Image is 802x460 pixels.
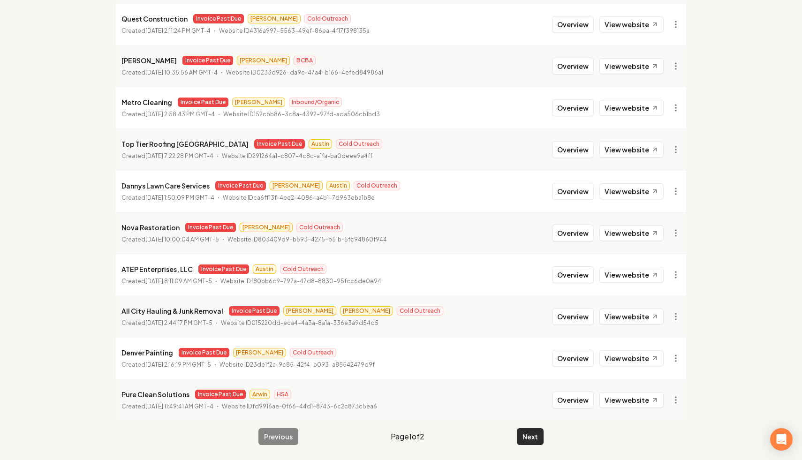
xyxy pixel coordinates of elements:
[599,350,664,366] a: View website
[552,99,594,116] button: Overview
[240,223,293,232] span: [PERSON_NAME]
[336,139,382,149] span: Cold Outreach
[229,306,280,316] span: Invoice Past Due
[253,264,276,274] span: Austin
[233,348,286,357] span: [PERSON_NAME]
[195,390,246,399] span: Invoice Past Due
[290,348,336,357] span: Cold Outreach
[270,181,323,190] span: [PERSON_NAME]
[309,139,332,149] span: Austin
[145,361,211,368] time: [DATE] 2:16:19 PM GMT-5
[340,306,393,316] span: [PERSON_NAME]
[121,305,223,317] p: All City Hauling & Junk Removal
[223,193,375,203] p: Website ID ca6ff13f-4ee2-4086-a4b1-7d963eba1b8e
[294,56,316,65] span: BCBA
[145,236,219,243] time: [DATE] 10:00:04 AM GMT-5
[193,14,244,23] span: Invoice Past Due
[222,151,372,161] p: Website ID 291264a1-c807-4c8c-a1fa-ba0deee9a4ff
[599,16,664,32] a: View website
[178,98,228,107] span: Invoice Past Due
[121,222,180,233] p: Nova Restoration
[121,193,214,203] p: Created
[145,194,214,201] time: [DATE] 1:50:09 PM GMT-4
[215,181,266,190] span: Invoice Past Due
[552,308,594,325] button: Overview
[121,151,213,161] p: Created
[121,277,212,286] p: Created
[121,180,210,191] p: Dannys Lawn Care Services
[599,183,664,199] a: View website
[145,278,212,285] time: [DATE] 8:11:09 AM GMT-5
[283,306,336,316] span: [PERSON_NAME]
[121,68,218,77] p: Created
[296,223,343,232] span: Cold Outreach
[770,428,793,451] div: Open Intercom Messenger
[121,264,193,275] p: ATEP Enterprises, LLC
[219,360,375,370] p: Website ID 23de1f2a-9c85-42f4-b093-a85542479d9f
[552,16,594,33] button: Overview
[145,152,213,159] time: [DATE] 7:22:28 PM GMT-4
[221,318,378,328] p: Website ID 015220dd-eca4-4a3a-8a1a-336e3a9d54d5
[121,13,188,24] p: Quest Construction
[121,389,189,400] p: Pure Clean Solutions
[274,390,291,399] span: HSA
[304,14,351,23] span: Cold Outreach
[552,58,594,75] button: Overview
[391,431,424,442] span: Page 1 of 2
[599,142,664,158] a: View website
[552,225,594,241] button: Overview
[232,98,285,107] span: [PERSON_NAME]
[354,181,400,190] span: Cold Outreach
[121,26,211,36] p: Created
[599,225,664,241] a: View website
[552,350,594,367] button: Overview
[179,348,229,357] span: Invoice Past Due
[121,360,211,370] p: Created
[599,100,664,116] a: View website
[552,392,594,408] button: Overview
[121,235,219,244] p: Created
[121,97,172,108] p: Metro Cleaning
[552,183,594,200] button: Overview
[121,138,249,150] p: Top Tier Roofing [GEOGRAPHIC_DATA]
[397,306,443,316] span: Cold Outreach
[599,58,664,74] a: View website
[599,309,664,324] a: View website
[599,392,664,408] a: View website
[326,181,350,190] span: Austin
[250,390,270,399] span: Arwin
[121,110,215,119] p: Created
[552,141,594,158] button: Overview
[552,266,594,283] button: Overview
[237,56,290,65] span: [PERSON_NAME]
[121,55,177,66] p: [PERSON_NAME]
[121,347,173,358] p: Denver Painting
[145,403,213,410] time: [DATE] 11:49:41 AM GMT-4
[219,26,370,36] p: Website ID 4316a997-5563-49ef-86ea-4f17f398135a
[599,267,664,283] a: View website
[198,264,249,274] span: Invoice Past Due
[145,27,211,34] time: [DATE] 2:11:24 PM GMT-4
[226,68,383,77] p: Website ID 0233d926-da9e-47a4-b166-4efed84986a1
[289,98,342,107] span: Inbound/Organic
[223,110,380,119] p: Website ID 152cbb86-3c8a-4392-97fd-ada506cb1bd3
[220,277,381,286] p: Website ID f80bb6c9-797a-47d8-8830-95fcc6de0e94
[145,319,212,326] time: [DATE] 2:44:17 PM GMT-5
[517,428,544,445] button: Next
[182,56,233,65] span: Invoice Past Due
[121,402,213,411] p: Created
[121,318,212,328] p: Created
[254,139,305,149] span: Invoice Past Due
[248,14,301,23] span: [PERSON_NAME]
[280,264,326,274] span: Cold Outreach
[222,402,377,411] p: Website ID fd9916ae-0f66-44d1-8743-6c2c873c5ea6
[145,69,218,76] time: [DATE] 10:35:56 AM GMT-4
[185,223,236,232] span: Invoice Past Due
[227,235,387,244] p: Website ID 803409d9-b593-4275-b51b-5fc94860f944
[145,111,215,118] time: [DATE] 2:58:43 PM GMT-4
